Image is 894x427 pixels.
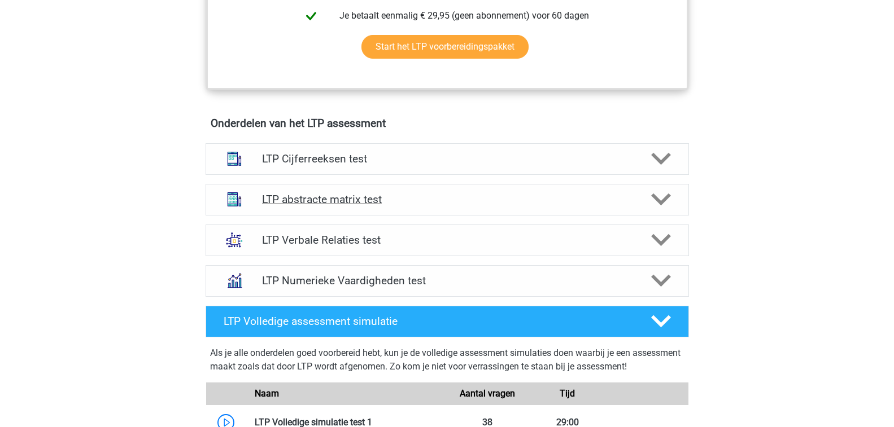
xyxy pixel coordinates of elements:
[262,193,632,206] h4: LTP abstracte matrix test
[201,306,694,337] a: LTP Volledige assessment simulatie
[361,35,529,59] a: Start het LTP voorbereidingspakket
[220,144,249,173] img: cijferreeksen
[220,225,249,254] img: analogieen
[527,387,608,400] div: Tijd
[262,152,632,165] h4: LTP Cijferreeksen test
[211,117,684,130] h4: Onderdelen van het LTP assessment
[262,274,632,287] h4: LTP Numerieke Vaardigheden test
[201,184,694,215] a: abstracte matrices LTP abstracte matrix test
[447,387,527,400] div: Aantal vragen
[220,184,249,214] img: abstracte matrices
[224,315,633,328] h4: LTP Volledige assessment simulatie
[262,234,632,246] h4: LTP Verbale Relaties test
[201,265,694,297] a: numeriek redeneren LTP Numerieke Vaardigheden test
[246,387,447,400] div: Naam
[201,224,694,256] a: analogieen LTP Verbale Relaties test
[201,143,694,175] a: cijferreeksen LTP Cijferreeksen test
[220,266,249,295] img: numeriek redeneren
[210,346,684,378] div: Als je alle onderdelen goed voorbereid hebt, kun je de volledige assessment simulaties doen waarb...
